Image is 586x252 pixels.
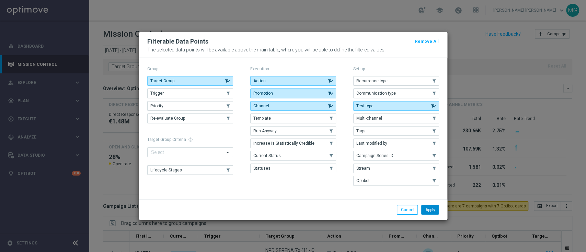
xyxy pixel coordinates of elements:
button: Current Status [250,151,336,160]
span: Current Status [253,153,281,158]
button: Recurrence type [353,76,439,86]
span: Channel [253,104,269,108]
button: Last modified by [353,139,439,148]
p: Execution [250,66,336,72]
span: Target Group [150,79,174,83]
button: Promotion [250,88,336,98]
button: Communication type [353,88,439,98]
span: Last modified by [356,141,387,146]
span: Trigger [150,91,164,96]
span: Action [253,79,266,83]
span: Lifecycle Stages [150,168,182,172]
span: Optibot [356,178,370,183]
span: Statuses [253,166,271,171]
button: Template [250,113,336,123]
button: Run Anyway [250,126,336,136]
button: Test type [353,101,439,111]
button: Optibot [353,176,439,185]
span: help_outline [188,137,193,142]
span: Template [253,116,271,121]
button: Lifecycle Stages [147,165,233,175]
p: Group [147,66,233,72]
span: Multi-channel [356,116,382,121]
button: Apply [421,205,439,215]
button: Trigger [147,88,233,98]
span: Recurrence type [356,79,388,83]
h2: Filterable Data Points [147,37,208,46]
span: Campaign Series ID [356,153,393,158]
button: Channel [250,101,336,111]
button: Target Group [147,76,233,86]
button: Cancel [397,205,418,215]
button: Action [250,76,336,86]
button: Campaign Series ID [353,151,439,160]
span: Test type [356,104,374,108]
span: Increase Is Statistically Credible [253,141,314,146]
span: Priority [150,104,163,108]
button: Statuses [250,164,336,173]
span: Communication type [356,91,396,96]
span: Stream [356,166,370,171]
button: Priority [147,101,233,111]
button: Tags [353,126,439,136]
button: Increase Is Statistically Credible [250,139,336,148]
button: Stream [353,164,439,173]
p: Set-up [353,66,439,72]
p: The selected data points will be available above the main table, where you will be able to define... [147,47,439,52]
span: Re-evaluate Group [150,116,185,121]
span: Tags [356,129,366,133]
button: Re-evaluate Group [147,113,233,123]
button: Multi-channel [353,113,439,123]
h1: Target Group Criteria [147,137,233,142]
button: Remove All [414,38,439,45]
span: Promotion [253,91,273,96]
span: Run Anyway [253,129,277,133]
